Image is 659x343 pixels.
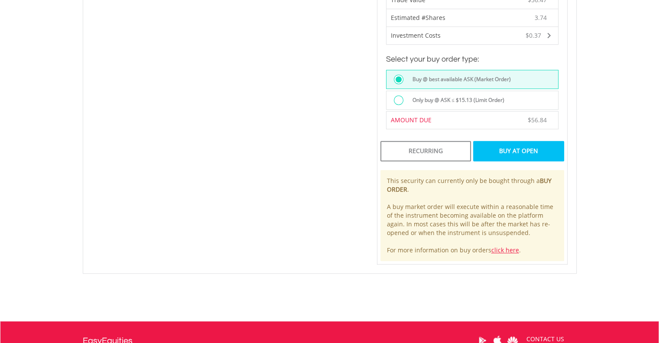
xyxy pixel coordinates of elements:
[407,75,511,84] label: Buy @ best available ASK (Market Order)
[391,13,445,22] span: Estimated #Shares
[528,116,547,124] span: $56.84
[391,116,432,124] span: AMOUNT DUE
[380,141,471,161] div: Recurring
[491,246,519,254] a: click here
[407,95,504,105] label: Only buy @ ASK ≤ $15.13 (Limit Order)
[391,31,441,39] span: Investment Costs
[473,141,564,161] div: Buy At Open
[380,170,564,261] div: This security can currently only be bought through a . A buy market order will execute within a r...
[526,31,541,39] span: $0.37
[387,176,552,193] b: BUY ORDER
[535,13,547,22] span: 3.74
[386,53,558,65] h3: Select your buy order type:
